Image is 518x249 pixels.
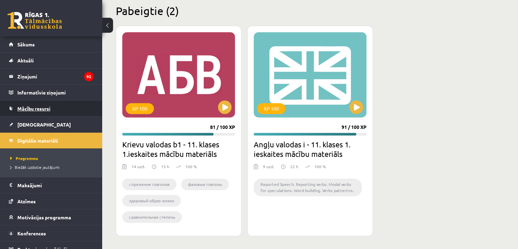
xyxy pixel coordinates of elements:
span: Motivācijas programma [17,214,71,220]
legend: Informatīvie ziņojumi [17,85,94,100]
span: Atzīmes [17,198,36,204]
a: Ziņojumi92 [9,69,94,84]
span: Digitālie materiāli [17,137,58,144]
a: Mācību resursi [9,101,94,116]
span: Mācību resursi [17,105,50,112]
a: Motivācijas programma [9,209,94,225]
a: [DEMOGRAPHIC_DATA] [9,117,94,132]
div: XP 100 [257,103,285,114]
a: Informatīvie ziņojumi [9,85,94,100]
div: 9 uzd. [263,163,274,174]
p: 100 % [314,163,326,170]
a: Atzīmes [9,193,94,209]
p: 22 h [290,163,298,170]
h2: Krievu valodas b1 - 11. klases 1.ieskaites mācību materiāls [122,140,235,159]
li: фазовые глаголы [181,178,229,190]
h2: Angļu valodas i - 11. klases 1. ieskaites mācību materiāls [254,140,366,159]
legend: Maksājumi [17,177,94,193]
span: Konferences [17,230,46,236]
a: Digitālie materiāli [9,133,94,148]
a: Biežāk uzdotie jautājumi [10,164,95,170]
div: XP 100 [126,103,154,114]
a: Rīgas 1. Tālmācības vidusskola [7,12,62,29]
h2: Pabeigtie (2) [116,4,504,17]
span: Aktuāli [17,57,34,63]
li: сравнительная степень [122,211,182,223]
a: Programma [10,155,95,161]
span: [DEMOGRAPHIC_DATA] [17,121,71,128]
li: cпряжение глаголов [122,178,176,190]
li: здоровый образ жизни [122,195,181,206]
span: Programma [10,156,38,161]
a: Konferences [9,225,94,241]
p: 15 h [161,163,169,170]
a: Aktuāli [9,53,94,68]
li: Reported Speech. Reporting verbs. Modal verbs for speculations. Word building. Verbs pattertns. [254,178,362,196]
div: 14 uzd. [131,163,145,174]
i: 92 [84,72,94,81]
p: 100 % [185,163,197,170]
span: Biežāk uzdotie jautājumi [10,164,60,170]
a: Sākums [9,36,94,52]
a: Maksājumi [9,177,94,193]
span: Sākums [17,41,35,47]
legend: Ziņojumi [17,69,94,84]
